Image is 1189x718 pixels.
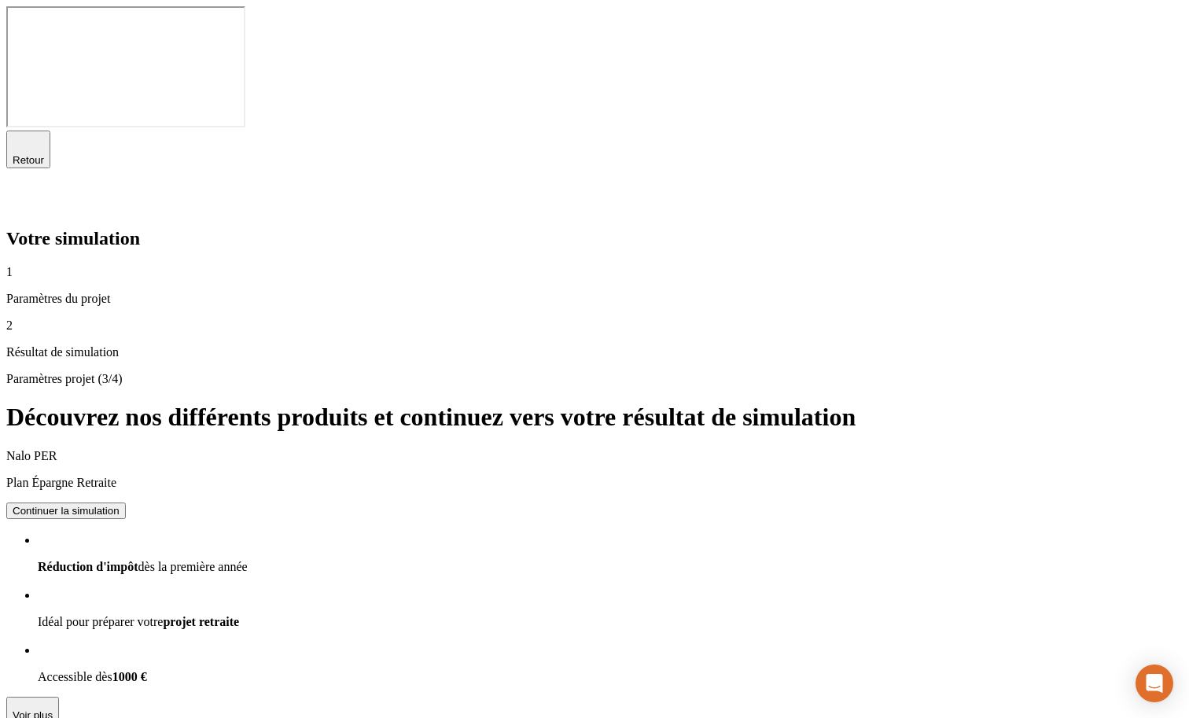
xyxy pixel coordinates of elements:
[6,372,1183,386] p: Paramètres projet (3/4)
[1136,665,1173,702] div: Open Intercom Messenger
[6,228,1183,249] h2: Votre simulation
[6,345,1183,359] p: Résultat de simulation
[38,670,112,683] span: Accessible dès
[38,560,138,573] span: Réduction d'impôt
[6,476,535,490] p: Plan Épargne Retraite
[6,449,535,463] p: Nalo PER
[6,503,126,519] button: Continuer la simulation
[38,615,163,628] span: Idéal pour préparer votre
[6,318,1183,333] p: 2
[6,292,1183,306] p: Paramètres du projet
[138,560,248,573] span: dès la première année
[6,403,1183,432] h1: Découvrez nos différents produits et continuez vers votre résultat de simulation
[6,265,1183,279] p: 1
[13,154,44,166] span: Retour
[163,615,239,628] span: projet retraite
[6,131,50,168] button: Retour
[112,670,147,683] span: 1000 €
[13,505,120,517] div: Continuer la simulation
